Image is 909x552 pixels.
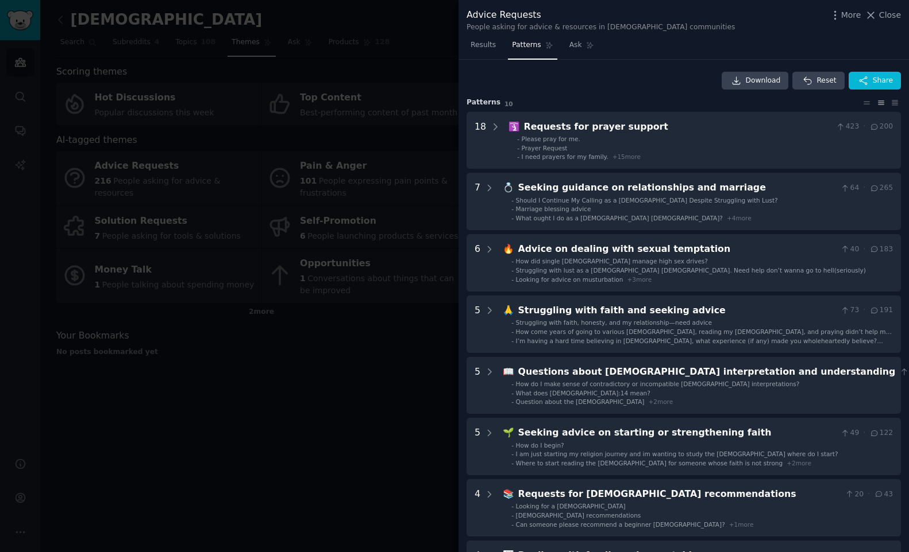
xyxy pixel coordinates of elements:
[471,40,496,50] span: Results
[511,511,514,519] div: -
[511,214,514,222] div: -
[503,182,514,193] span: 💍
[787,460,811,467] span: + 2 more
[516,319,712,326] span: Struggling with faith, honesty, and my relationship—need advice
[869,428,893,438] span: 122
[613,153,641,160] span: + 15 more
[516,215,723,221] span: What ought I do as a [DEMOGRAPHIC_DATA] [DEMOGRAPHIC_DATA]?
[829,9,861,21] button: More
[511,205,514,213] div: -
[840,428,859,438] span: 49
[840,244,859,255] span: 40
[503,366,514,377] span: 📖
[516,521,725,528] span: Can someone please recommend a beginner [DEMOGRAPHIC_DATA]?
[849,72,901,90] button: Share
[524,120,832,134] div: Requests for prayer support
[509,121,520,132] span: 🛐
[517,153,519,161] div: -
[516,390,650,396] span: What does [DEMOGRAPHIC_DATA]:14 mean?
[516,442,564,449] span: How do I begin?
[516,205,591,212] span: Marriage blessing advice
[522,153,608,160] span: I need prayers for my family.
[869,244,893,255] span: 183
[511,389,514,397] div: -
[518,426,837,440] div: Seeking advice on starting or strengthening faith
[503,243,514,254] span: 🔥
[869,183,893,193] span: 265
[863,183,865,193] span: ·
[841,9,861,21] span: More
[467,36,500,60] a: Results
[517,144,519,152] div: -
[869,305,893,316] span: 191
[511,398,514,406] div: -
[503,305,514,316] span: 🙏
[516,197,778,204] span: Should I Continue My Calling as a [DEMOGRAPHIC_DATA] Despite Struggling with Lust?
[517,135,519,143] div: -
[475,120,486,161] div: 18
[511,459,514,467] div: -
[518,242,837,256] div: Advice on dealing with sexual temptation
[840,183,859,193] span: 64
[516,460,783,467] span: Where to start reading the [DEMOGRAPHIC_DATA] for someone whose faith is not strong
[516,276,623,283] span: Looking for advice on musturbation
[518,365,896,379] div: Questions about [DEMOGRAPHIC_DATA] interpretation and understanding
[503,427,514,438] span: 🌱
[868,489,870,500] span: ·
[729,521,754,528] span: + 1 more
[722,72,789,90] a: Download
[475,242,480,283] div: 6
[865,9,901,21] button: Close
[627,276,652,283] span: + 3 more
[518,181,837,195] div: Seeking guidance on relationships and marriage
[879,9,901,21] span: Close
[511,275,514,283] div: -
[874,489,893,500] span: 43
[863,122,865,132] span: ·
[511,520,514,528] div: -
[511,337,514,345] div: -
[516,337,883,344] span: I’m having a hard time believing in [DEMOGRAPHIC_DATA], what experience (if any) made you wholehe...
[511,257,514,265] div: -
[565,36,598,60] a: Ask
[840,305,859,316] span: 73
[869,122,893,132] span: 200
[648,398,673,405] span: + 2 more
[569,40,582,50] span: Ask
[511,380,514,388] div: -
[467,22,735,33] div: People asking for advice & resources in [DEMOGRAPHIC_DATA] communities
[511,502,514,510] div: -
[727,215,752,221] span: + 4 more
[522,135,580,142] span: Please pray for me.
[873,76,893,86] span: Share
[511,441,514,449] div: -
[475,365,480,406] div: 5
[845,489,864,500] span: 20
[511,450,514,458] div: -
[516,450,838,457] span: I am just starting my religion journey and im wanting to study the [DEMOGRAPHIC_DATA] where do I ...
[835,122,859,132] span: 423
[504,100,513,107] span: 10
[516,328,892,343] span: How come years of going to various [DEMOGRAPHIC_DATA], reading my [DEMOGRAPHIC_DATA], and praying...
[516,503,626,510] span: Looking for a [DEMOGRAPHIC_DATA]
[863,305,865,316] span: ·
[475,304,480,345] div: 5
[863,244,865,255] span: ·
[511,266,514,274] div: -
[503,488,514,499] span: 📚
[746,76,781,86] span: Download
[816,76,836,86] span: Reset
[475,426,480,467] div: 5
[511,196,514,204] div: -
[518,304,837,318] div: Struggling with faith and seeking advice
[511,328,514,336] div: -
[518,487,841,502] div: Requests for [DEMOGRAPHIC_DATA] recommendations
[467,8,735,22] div: Advice Requests
[467,98,500,108] span: Pattern s
[516,512,641,519] span: [DEMOGRAPHIC_DATA] recommendations
[475,487,480,528] div: 4
[792,72,844,90] button: Reset
[508,36,557,60] a: Patterns
[516,380,800,387] span: How do I make sense of contradictory or incompatible [DEMOGRAPHIC_DATA] interpretations?
[475,181,480,222] div: 7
